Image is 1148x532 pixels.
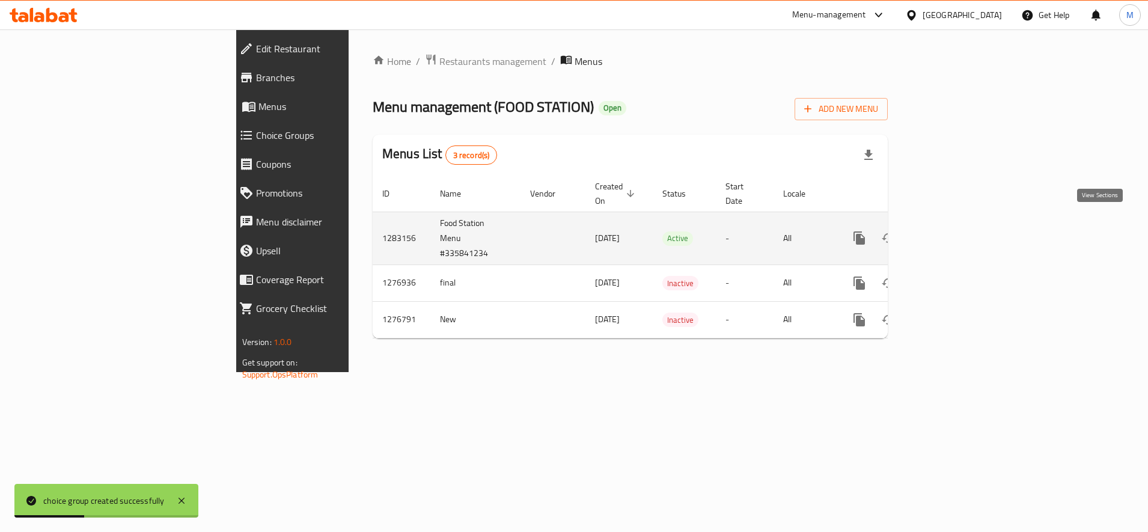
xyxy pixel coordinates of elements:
button: Add New Menu [795,98,888,120]
span: Restaurants management [439,54,546,69]
a: Edit Restaurant [230,34,428,63]
a: Support.OpsPlatform [242,367,319,382]
td: New [430,301,521,338]
div: Total records count [445,145,498,165]
button: Change Status [874,269,903,298]
button: more [845,224,874,252]
table: enhanced table [373,176,970,338]
div: [GEOGRAPHIC_DATA] [923,8,1002,22]
span: 1.0.0 [273,334,292,350]
a: Grocery Checklist [230,294,428,323]
span: 3 record(s) [446,150,497,161]
span: Status [662,186,701,201]
span: Menu management ( FOOD STATION ) [373,93,594,120]
span: Version: [242,334,272,350]
td: All [774,264,835,301]
button: Change Status [874,224,903,252]
div: Inactive [662,276,698,290]
td: All [774,301,835,338]
span: Upsell [256,243,418,258]
span: Promotions [256,186,418,200]
span: Choice Groups [256,128,418,142]
td: - [716,264,774,301]
th: Actions [835,176,970,212]
a: Menu disclaimer [230,207,428,236]
a: Upsell [230,236,428,265]
span: Created On [595,179,638,208]
a: Branches [230,63,428,92]
span: ID [382,186,405,201]
td: - [716,301,774,338]
span: Locale [783,186,821,201]
td: - [716,212,774,264]
span: Inactive [662,313,698,327]
span: [DATE] [595,230,620,246]
li: / [551,54,555,69]
a: Choice Groups [230,121,428,150]
a: Coverage Report [230,265,428,294]
div: Active [662,231,693,246]
a: Promotions [230,179,428,207]
h2: Menus List [382,145,497,165]
div: choice group created successfully [43,494,165,507]
td: final [430,264,521,301]
span: Branches [256,70,418,85]
button: more [845,269,874,298]
span: Vendor [530,186,571,201]
span: Edit Restaurant [256,41,418,56]
span: Active [662,231,693,245]
span: Menus [575,54,602,69]
span: Menu disclaimer [256,215,418,229]
div: Menu-management [792,8,866,22]
td: All [774,212,835,264]
span: Open [599,103,626,113]
a: Restaurants management [425,54,546,69]
div: Open [599,101,626,115]
span: Menus [258,99,418,114]
span: Start Date [725,179,759,208]
a: Menus [230,92,428,121]
span: Get support on: [242,355,298,370]
span: Name [440,186,477,201]
div: Export file [854,141,883,170]
span: Inactive [662,277,698,290]
span: Add New Menu [804,102,878,117]
td: Food Station Menu #335841234 [430,212,521,264]
button: Change Status [874,305,903,334]
nav: breadcrumb [373,54,888,69]
span: M [1126,8,1134,22]
span: [DATE] [595,275,620,290]
a: Coupons [230,150,428,179]
span: Grocery Checklist [256,301,418,316]
span: Coverage Report [256,272,418,287]
span: Coupons [256,157,418,171]
span: [DATE] [595,311,620,327]
button: more [845,305,874,334]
